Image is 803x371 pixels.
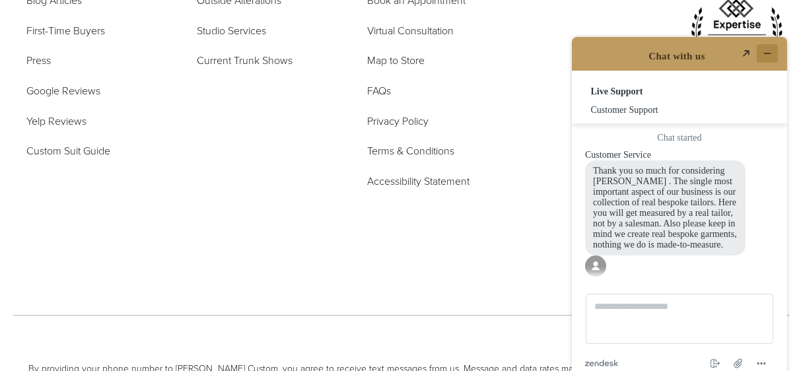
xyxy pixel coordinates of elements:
a: Press [26,52,51,69]
span: Current Trunk Shows [197,53,293,68]
span: Studio Services [197,23,266,38]
a: Yelp Reviews [26,113,87,130]
button: End chat [149,335,170,351]
button: Attach file [172,334,193,351]
a: FAQs [367,83,391,100]
a: Map to Store [367,52,425,69]
span: Custom Suit Guide [26,143,110,158]
a: Custom Suit Guide [26,143,110,160]
iframe: Find more information here [556,21,803,371]
span: Google Reviews [26,83,100,98]
span: Press [26,53,51,68]
a: Virtual Consultation [367,22,454,40]
span: Accessibility Statement [367,174,470,189]
span: Chat [46,23,65,34]
a: Google Reviews [26,83,100,100]
span: Map to Store [367,53,425,68]
span: Terms & Conditions [367,143,454,158]
button: Menu [195,335,216,351]
a: Current Trunk Shows [197,52,293,69]
a: Terms & Conditions [367,143,454,160]
span: Virtual Consultation [367,23,454,38]
a: Privacy Policy [367,113,429,130]
a: First-Time Buyers [26,22,105,40]
span: Yelp Reviews [26,114,87,129]
a: Studio Services [197,22,266,40]
span: FAQs [367,83,391,98]
span: Privacy Policy [367,114,429,129]
span: First-Time Buyers [26,23,105,38]
a: Accessibility Statement [367,173,470,190]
